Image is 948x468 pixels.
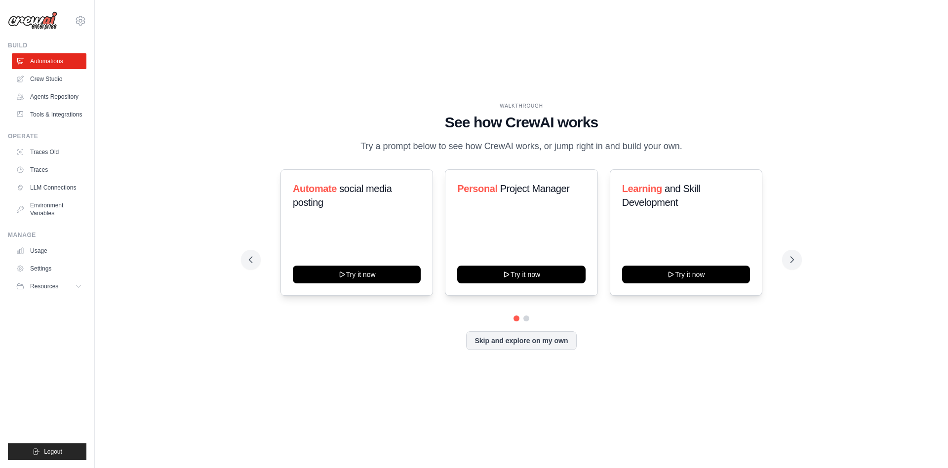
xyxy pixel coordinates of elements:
button: Skip and explore on my own [466,331,576,350]
a: Automations [12,53,86,69]
span: Automate [293,183,337,194]
span: Learning [622,183,662,194]
button: Try it now [293,266,421,283]
span: Personal [457,183,497,194]
span: Resources [30,282,58,290]
button: Try it now [457,266,585,283]
div: Operate [8,132,86,140]
a: Usage [12,243,86,259]
a: Settings [12,261,86,276]
img: Logo [8,11,57,30]
a: Environment Variables [12,197,86,221]
p: Try a prompt below to see how CrewAI works, or jump right in and build your own. [355,139,687,154]
span: Logout [44,448,62,456]
div: Build [8,41,86,49]
div: Manage [8,231,86,239]
a: Traces Old [12,144,86,160]
a: Traces [12,162,86,178]
button: Try it now [622,266,750,283]
a: Crew Studio [12,71,86,87]
a: Tools & Integrations [12,107,86,122]
a: Agents Repository [12,89,86,105]
span: social media posting [293,183,392,208]
button: Logout [8,443,86,460]
h1: See how CrewAI works [249,114,794,131]
div: WALKTHROUGH [249,102,794,110]
button: Resources [12,278,86,294]
a: LLM Connections [12,180,86,195]
span: Project Manager [500,183,570,194]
